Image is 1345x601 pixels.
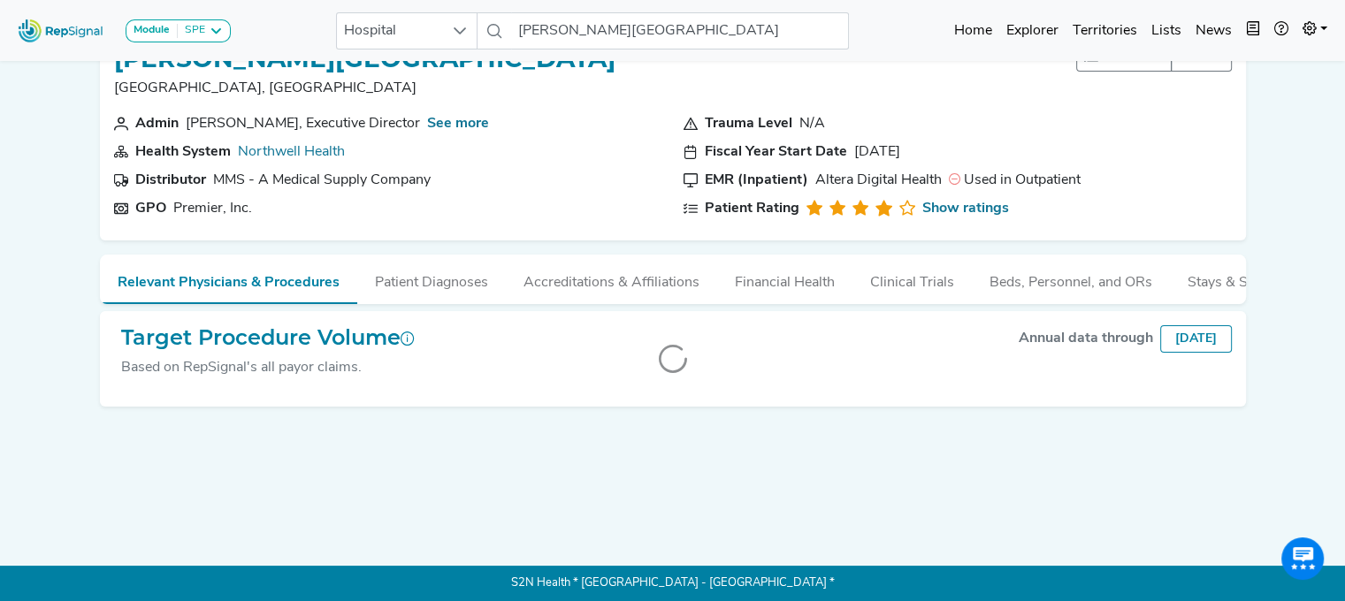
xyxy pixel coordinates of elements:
div: Distributor [135,170,206,191]
a: Lists [1144,13,1188,49]
a: Explorer [999,13,1066,49]
a: Show ratings [922,198,1009,219]
button: Clinical Trials [852,255,972,302]
div: [PERSON_NAME], Executive Director [186,113,420,134]
p: [GEOGRAPHIC_DATA], [GEOGRAPHIC_DATA] [114,78,615,99]
strong: Module [134,25,170,35]
div: Northwell Health [238,141,345,163]
div: Fiscal Year Start Date [705,141,847,163]
p: S2N Health * [GEOGRAPHIC_DATA] - [GEOGRAPHIC_DATA] * [100,566,1246,601]
div: GPO [135,198,166,219]
a: See more [427,117,489,131]
a: News [1188,13,1239,49]
div: Health System [135,141,231,163]
div: Altera Digital Health [815,170,942,191]
span: Hospital [337,13,443,49]
div: EMR (Inpatient) [705,170,808,191]
button: Financial Health [717,255,852,302]
a: Northwell Health [238,145,345,159]
div: Trauma Level [705,113,792,134]
div: MMS - A Medical Supply Company [213,170,431,191]
button: Accreditations & Affiliations [506,255,717,302]
div: Patient Rating [705,198,799,219]
input: Search a hospital [511,12,849,49]
div: Used in Outpatient [949,170,1081,191]
div: SPE [178,24,205,38]
div: Premier, Inc. [173,198,252,219]
button: Relevant Physicians & Procedures [100,255,357,304]
button: Patient Diagnoses [357,255,506,302]
div: [DATE] [854,141,900,163]
button: Beds, Personnel, and ORs [972,255,1170,302]
div: Kevin M. McGeachy, Executive Director [186,113,420,134]
div: N/A [799,113,825,134]
button: Intel Book [1239,13,1267,49]
div: Admin [135,113,179,134]
a: Territories [1066,13,1144,49]
button: ModuleSPE [126,19,231,42]
a: Home [947,13,999,49]
button: Stays & Services [1170,255,1310,302]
